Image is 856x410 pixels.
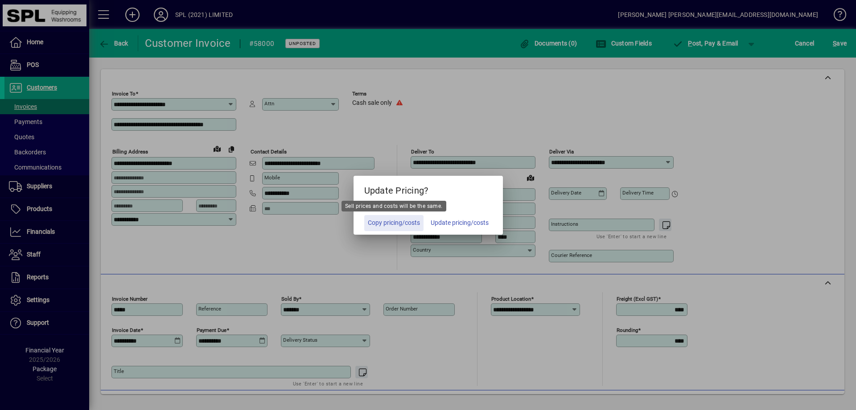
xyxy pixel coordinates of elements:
[368,218,420,228] span: Copy pricing/costs
[364,215,424,231] button: Copy pricing/costs
[431,218,489,228] span: Update pricing/costs
[342,201,446,211] div: Sell prices and costs will be the same.
[354,176,503,202] h5: Update Pricing?
[427,215,492,231] button: Update pricing/costs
